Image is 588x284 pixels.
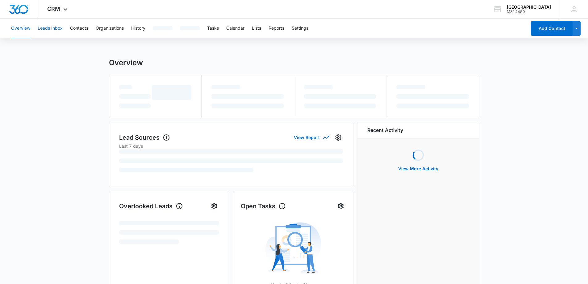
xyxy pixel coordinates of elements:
[507,10,551,14] div: account id
[531,21,573,36] button: Add Contact
[292,19,308,38] button: Settings
[119,201,183,211] h1: Overlooked Leads
[38,19,63,38] button: Leads Inbox
[333,133,343,142] button: Settings
[96,19,124,38] button: Organizations
[507,5,551,10] div: account name
[269,19,284,38] button: Reports
[392,161,444,176] button: View More Activity
[119,143,343,149] p: Last 7 days
[119,133,170,142] h1: Lead Sources
[241,201,286,211] h1: Open Tasks
[226,19,244,38] button: Calendar
[131,19,145,38] button: History
[207,19,219,38] button: Tasks
[70,19,88,38] button: Contacts
[11,19,30,38] button: Overview
[109,58,143,67] h1: Overview
[209,201,219,211] button: Settings
[252,19,261,38] button: Lists
[367,126,403,134] h6: Recent Activity
[47,6,60,12] span: CRM
[336,201,346,211] button: Settings
[294,132,328,143] button: View Report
